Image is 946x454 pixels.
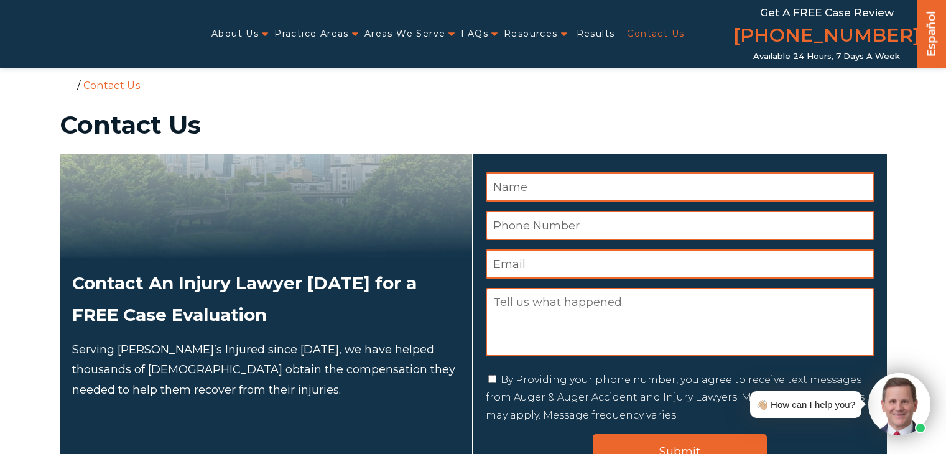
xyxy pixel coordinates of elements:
a: Resources [504,21,558,47]
li: Contact Us [80,80,143,91]
p: Serving [PERSON_NAME]’s Injured since [DATE], we have helped thousands of [DEMOGRAPHIC_DATA] obta... [72,340,460,400]
h2: Contact An Injury Lawyer [DATE] for a FREE Case Evaluation [72,267,460,330]
img: Attorneys [60,154,472,258]
a: Home [63,79,74,90]
input: Email [486,249,874,279]
input: Phone Number [486,211,874,240]
div: 👋🏼 How can I help you? [756,396,855,413]
a: Areas We Serve [364,21,446,47]
a: FAQs [461,21,488,47]
a: Practice Areas [274,21,349,47]
input: Name [486,172,874,202]
a: [PHONE_NUMBER] [733,22,920,52]
img: Intaker widget Avatar [868,373,930,435]
h1: Contact Us [60,113,887,137]
a: About Us [211,21,259,47]
a: Contact Us [627,21,684,47]
label: By Providing your phone number, you agree to receive text messages from Auger & Auger Accident an... [486,374,865,422]
a: Results [577,21,615,47]
img: Auger & Auger Accident and Injury Lawyers Logo [7,22,163,45]
span: Available 24 Hours, 7 Days a Week [753,52,900,62]
span: Get a FREE Case Review [760,6,894,19]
